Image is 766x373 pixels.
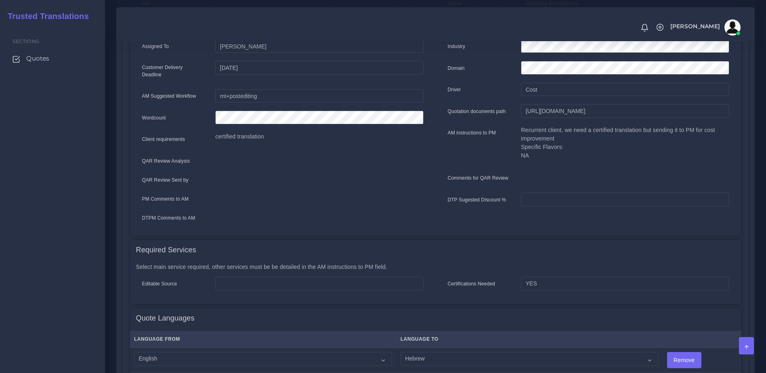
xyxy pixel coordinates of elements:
label: Customer Delivery Deadline [142,64,204,78]
label: DTPM Comments to AM [142,214,195,222]
label: QAR Review Analysis [142,157,190,165]
span: [PERSON_NAME] [670,23,720,29]
a: Trusted Translations [2,10,89,23]
label: AM Suggested Workflow [142,92,196,100]
label: Editable Source [142,280,177,287]
label: Comments for QAR Review [448,174,508,182]
label: Driver [448,86,461,93]
a: [PERSON_NAME]avatar [666,19,743,36]
label: QAR Review Sent by [142,176,189,184]
label: Industry [448,43,466,50]
label: Certifications Needed [448,280,495,287]
label: DTP Sugested Discount % [448,196,506,203]
span: Quotes [26,54,49,63]
th: Language To [396,331,663,348]
p: Recurrent client, we need a certified translation but sending it to PM for cost improvement Speci... [521,126,729,160]
label: Quotation documents path [448,108,506,115]
p: certified translation [215,132,423,141]
h4: Quote Languages [136,314,195,323]
label: AM instructions to PM [448,129,496,136]
label: Wordcount [142,114,166,122]
input: Remove [667,352,701,368]
label: PM Comments to AM [142,195,189,203]
input: pm [215,40,423,53]
h2: Trusted Translations [2,11,89,21]
p: Select main service required, other services must be be detailed in the AM instructions to PM field. [136,263,735,271]
h4: Required Services [136,246,196,255]
label: Client requirements [142,136,185,143]
img: avatar [724,19,741,36]
span: Sections [13,38,39,44]
label: Domain [448,65,465,72]
a: Quotes [6,50,99,67]
label: Assigned To [142,43,169,50]
th: Language From [130,331,397,348]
